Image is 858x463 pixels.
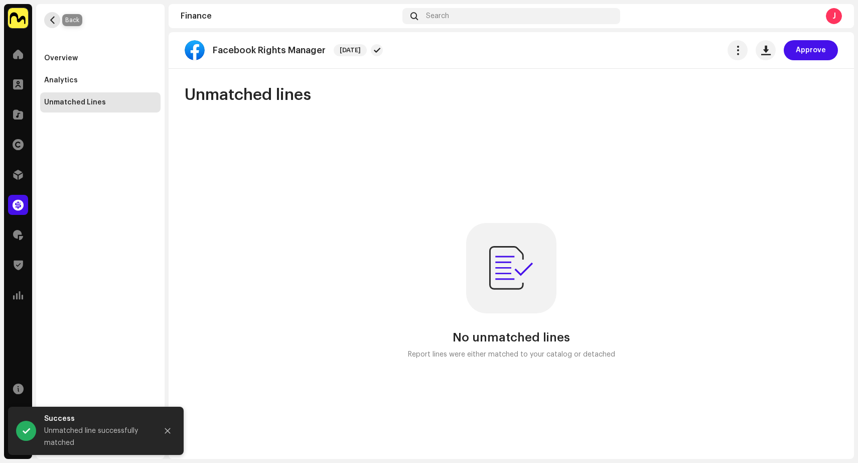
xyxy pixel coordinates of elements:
[40,70,161,90] re-m-nav-item: Analytics
[40,48,161,68] re-m-nav-item: Overview
[40,92,161,112] re-m-nav-item: Unmatched Lines
[181,12,398,20] div: Finance
[784,40,838,60] button: Approve
[44,425,150,449] div: Unmatched line successfully matched
[796,40,826,60] span: Approve
[44,413,150,425] div: Success
[185,85,311,105] span: Unmatched lines
[44,54,78,62] div: Overview
[453,329,570,345] div: No unmatched lines
[408,350,615,360] div: Report lines were either matched to your catalog or detached
[213,45,326,56] p: Facebook Rights Manager
[334,44,367,56] span: [DATE]
[44,76,78,84] div: Analytics
[826,8,842,24] div: J
[158,421,178,441] button: Close
[426,12,449,20] span: Search
[8,8,28,28] img: 1276ee5d-5357-4eee-b3c8-6fdbc920d8e6
[44,98,106,106] div: Unmatched Lines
